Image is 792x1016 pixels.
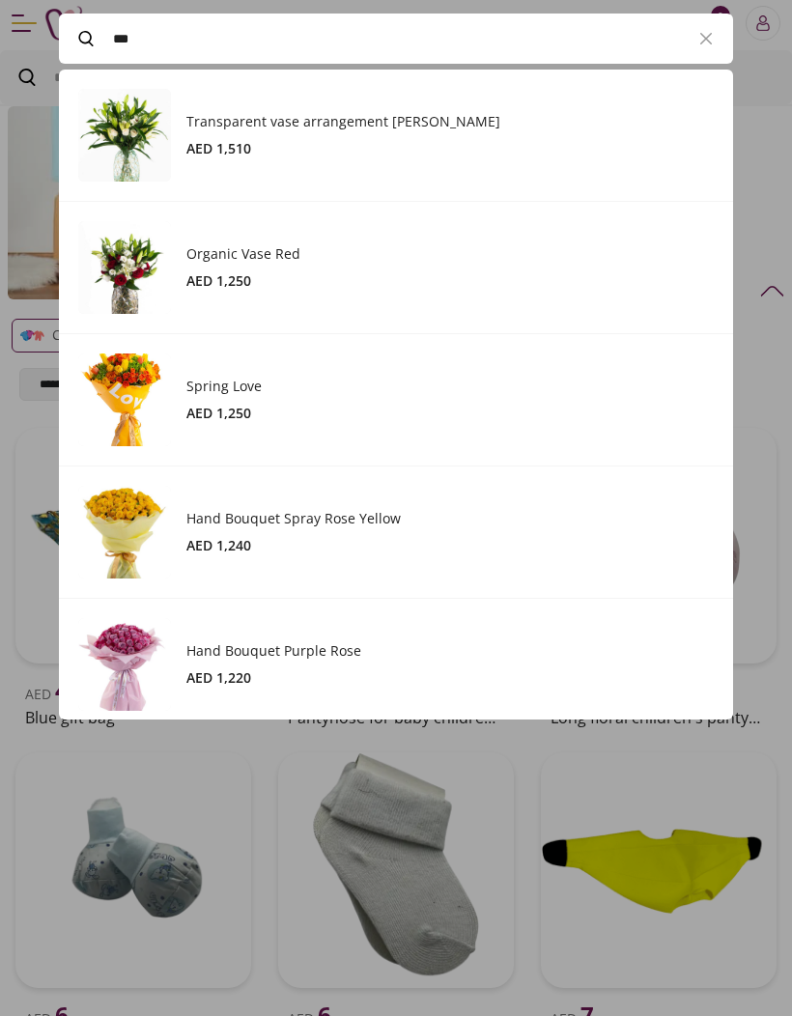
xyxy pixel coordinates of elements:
[186,536,714,555] div: AED 1,240
[113,15,679,62] input: Search
[78,486,171,579] img: Product Image
[78,618,171,711] img: Product Image
[186,244,714,264] h3: Organic Vase Red
[186,509,714,528] h3: Hand Bouquet Spray Rose Yellow
[186,668,714,688] div: AED 1,220
[186,112,714,131] h3: Transparent vase arrangement [PERSON_NAME]
[78,221,171,314] img: Product Image
[78,353,714,446] a: Product ImageSpring LoveAED 1,250
[186,641,714,661] h3: Hand Bouquet Purple Rose
[186,404,714,423] div: AED 1,250
[186,271,714,291] div: AED 1,250
[78,486,714,579] a: Product ImageHand Bouquet Spray Rose YellowAED 1,240
[78,618,714,711] a: Product ImageHand Bouquet Purple RoseAED 1,220
[78,89,171,182] img: Product Image
[186,139,714,158] div: AED 1,510
[78,221,714,314] a: Product ImageOrganic Vase RedAED 1,250
[78,353,171,446] img: Product Image
[186,377,714,396] h3: Spring Love
[78,89,714,182] a: Product ImageTransparent vase arrangement [PERSON_NAME]AED 1,510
